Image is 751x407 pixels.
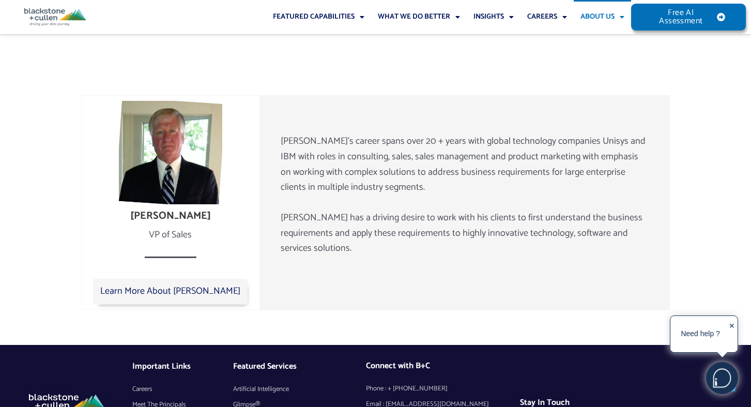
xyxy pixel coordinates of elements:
[87,210,254,222] h4: [PERSON_NAME]
[132,382,152,397] span: Careers
[707,363,738,394] img: users%2F5SSOSaKfQqXq3cFEnIZRYMEs4ra2%2Fmedia%2Fimages%2F-Bulle%20blanche%20sans%20fond%20%2B%20ma...
[119,101,222,204] img: Michael Albright
[132,382,234,397] a: Careers
[652,9,710,25] span: Free AI Assessment
[281,210,650,257] p: [PERSON_NAME] has a driving desire to work with his clients to first understand the business requ...
[233,382,366,397] a: Artificial Intelligence
[100,286,240,297] span: Learn More About [PERSON_NAME]
[366,381,448,397] span: Phone : + [PHONE_NUMBER]
[233,382,289,397] span: Artificial Intelligence
[132,361,234,371] h4: Important Links
[281,134,650,195] p: [PERSON_NAME]’s career spans over 20 + years with global technology companies Unisys and IBM with...
[366,361,520,371] h4: Connect with B+C
[93,279,248,305] a: Learn More About [PERSON_NAME]
[631,4,746,31] a: Free AI Assessment
[233,361,366,371] h4: Featured Services
[729,319,735,351] div: ✕
[87,228,254,243] div: VP of Sales
[672,318,729,351] div: Need help ?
